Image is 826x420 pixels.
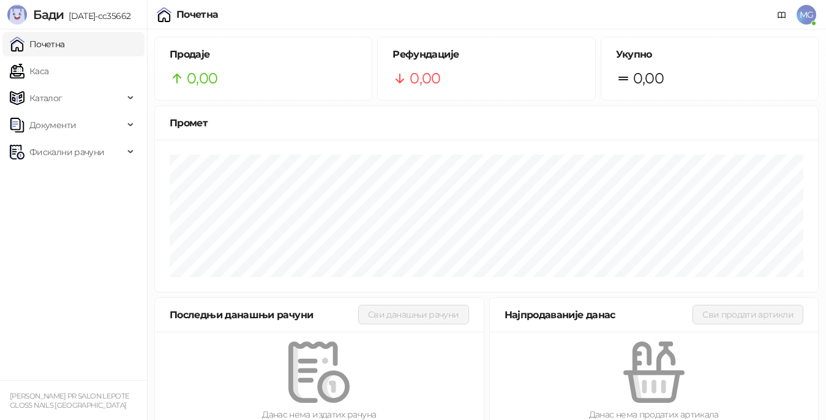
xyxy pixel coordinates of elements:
[10,392,129,410] small: [PERSON_NAME] PR SALON LEPOTE GLOSS NAILS [GEOGRAPHIC_DATA]
[170,115,803,131] div: Промет
[633,67,664,90] span: 0,00
[616,47,803,62] h5: Укупно
[7,5,27,25] img: Logo
[505,307,693,323] div: Најпродаваније данас
[392,47,580,62] h5: Рефундације
[410,67,440,90] span: 0,00
[772,5,792,25] a: Документација
[29,113,76,137] span: Документи
[797,5,816,25] span: MG
[33,7,64,22] span: Бади
[176,10,219,20] div: Почетна
[10,32,65,56] a: Почетна
[170,47,357,62] h5: Продаје
[29,140,104,164] span: Фискални рачуни
[187,67,217,90] span: 0,00
[693,305,803,324] button: Сви продати артикли
[29,86,62,110] span: Каталог
[358,305,468,324] button: Сви данашњи рачуни
[64,10,130,21] span: [DATE]-cc35662
[170,307,358,323] div: Последњи данашњи рачуни
[10,59,48,83] a: Каса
